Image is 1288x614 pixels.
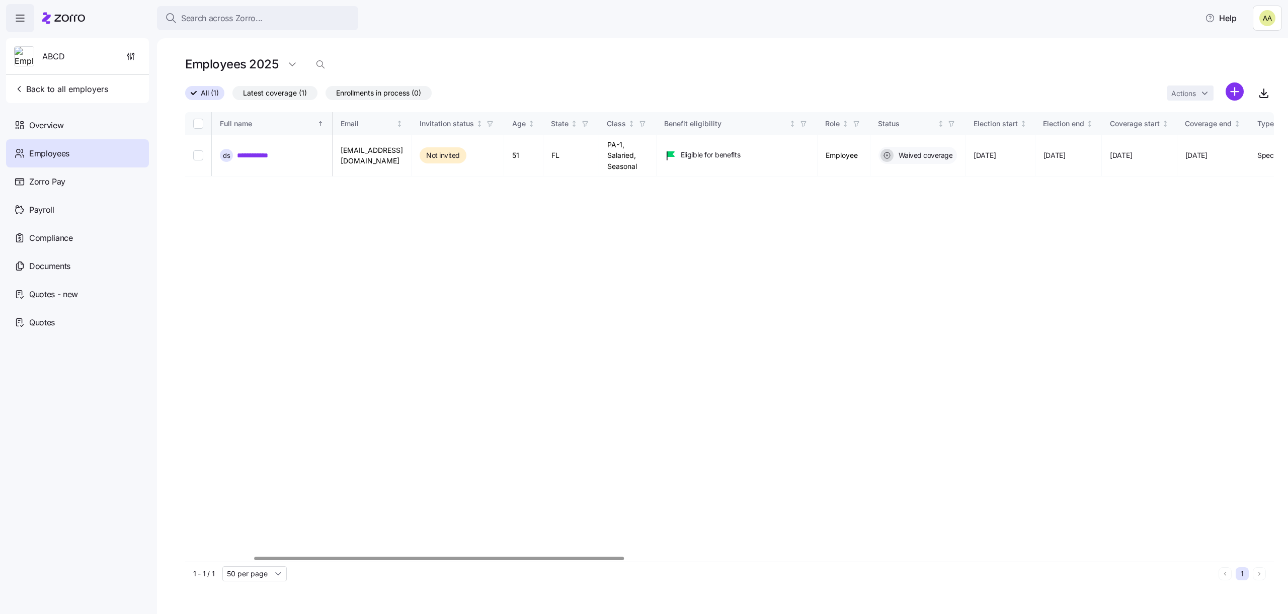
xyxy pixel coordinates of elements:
[185,56,278,72] h1: Employees 2025
[333,112,412,135] th: EmailNot sorted
[628,120,635,127] div: Not sorted
[1043,118,1085,129] div: Election end
[504,135,543,177] td: 51
[6,139,149,167] a: Employees
[220,118,315,129] div: Full name
[29,147,69,160] span: Employees
[818,135,870,177] td: Employee
[1185,150,1207,160] span: [DATE]
[571,120,578,127] div: Not sorted
[974,150,996,160] span: [DATE]
[543,112,599,135] th: StateNot sorted
[1197,8,1245,28] button: Help
[974,118,1018,129] div: Election start
[1226,82,1244,101] svg: add icon
[896,150,953,160] span: Waived coverage
[1035,112,1102,135] th: Election endNot sorted
[665,118,787,129] div: Benefit eligibility
[29,316,55,329] span: Quotes
[243,86,307,100] span: Latest coverage (1)
[543,135,599,177] td: FL
[512,118,526,129] div: Age
[826,118,840,129] div: Role
[317,120,324,127] div: Sorted ascending
[223,152,230,159] span: d s
[818,112,870,135] th: RoleNot sorted
[42,50,65,63] span: ABCD
[551,118,569,129] div: State
[341,118,394,129] div: Email
[333,135,412,177] td: [EMAIL_ADDRESS][DOMAIN_NAME]
[29,288,78,301] span: Quotes - new
[528,120,535,127] div: Not sorted
[1234,120,1241,127] div: Not sorted
[10,79,112,99] button: Back to all employers
[6,167,149,196] a: Zorro Pay
[504,112,543,135] th: AgeNot sorted
[1043,150,1066,160] span: [DATE]
[396,120,403,127] div: Not sorted
[870,112,966,135] th: StatusNot sorted
[29,260,70,273] span: Documents
[6,280,149,308] a: Quotes - new
[965,112,1035,135] th: Election startNot sorted
[1236,567,1249,580] button: 1
[657,112,818,135] th: Benefit eligibilityNot sorted
[607,118,626,129] div: Class
[1167,85,1214,101] button: Actions
[1171,90,1196,97] span: Actions
[1257,150,1280,160] span: Special
[193,569,214,579] span: 1 - 1 / 1
[1185,118,1232,129] div: Coverage end
[1110,118,1160,129] div: Coverage start
[1162,120,1169,127] div: Not sorted
[6,111,149,139] a: Overview
[599,135,657,177] td: PA-1, Salaried, Seasonal
[1259,10,1275,26] img: 69dbe272839496de7880a03cd36c60c1
[6,196,149,224] a: Payroll
[1177,112,1250,135] th: Coverage endNot sorted
[212,112,333,135] th: Full nameSorted ascending
[476,120,483,127] div: Not sorted
[1086,120,1093,127] div: Not sorted
[29,204,54,216] span: Payroll
[15,47,34,67] img: Employer logo
[157,6,358,30] button: Search across Zorro...
[420,118,474,129] div: Invitation status
[193,119,203,129] input: Select all records
[29,119,63,132] span: Overview
[1253,567,1266,580] button: Next page
[1219,567,1232,580] button: Previous page
[6,224,149,252] a: Compliance
[1020,120,1027,127] div: Not sorted
[599,112,657,135] th: ClassNot sorted
[193,150,203,160] input: Select record 1
[1102,112,1177,135] th: Coverage startNot sorted
[6,252,149,280] a: Documents
[1110,150,1132,160] span: [DATE]
[29,176,65,188] span: Zorro Pay
[878,118,936,129] div: Status
[336,86,421,100] span: Enrollments in process (0)
[937,120,944,127] div: Not sorted
[181,12,263,25] span: Search across Zorro...
[789,120,796,127] div: Not sorted
[412,112,504,135] th: Invitation statusNot sorted
[14,83,108,95] span: Back to all employers
[201,86,219,100] span: All (1)
[842,120,849,127] div: Not sorted
[29,232,73,244] span: Compliance
[6,308,149,336] a: Quotes
[426,149,460,161] span: Not invited
[1205,12,1237,24] span: Help
[681,150,741,160] span: Eligible for benefits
